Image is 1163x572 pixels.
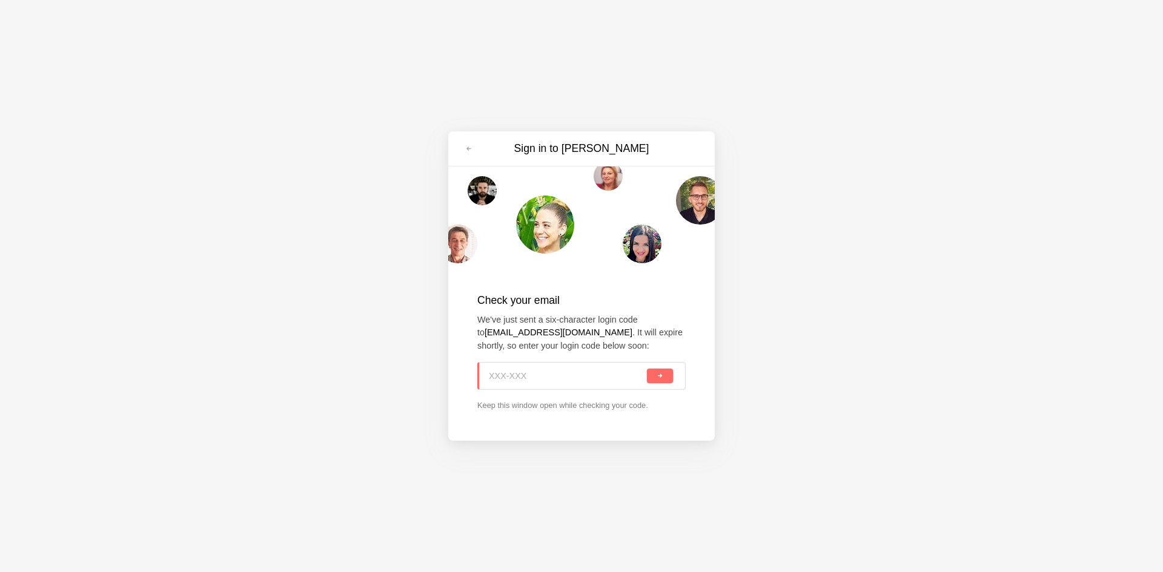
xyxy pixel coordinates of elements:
[485,327,632,337] strong: [EMAIL_ADDRESS][DOMAIN_NAME]
[489,363,644,389] input: XXX-XXX
[477,399,686,411] p: Keep this window open while checking your code.
[480,141,683,156] h3: Sign in to [PERSON_NAME]
[477,314,686,353] p: We've just sent a six-character login code to . It will expire shortly, so enter your login code ...
[477,292,686,308] h2: Check your email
